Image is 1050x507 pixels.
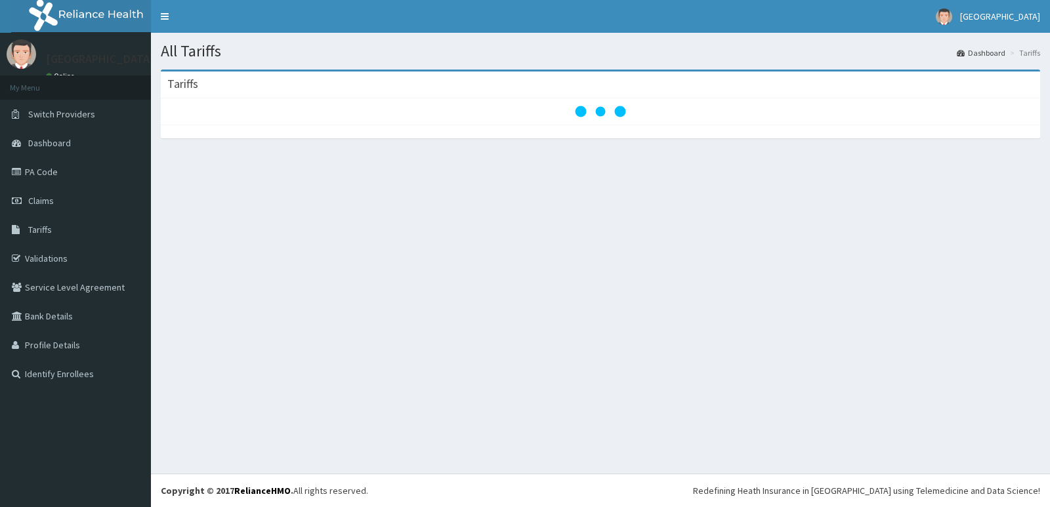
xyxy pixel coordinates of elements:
[1007,47,1040,58] li: Tariffs
[46,53,154,65] p: [GEOGRAPHIC_DATA]
[46,71,77,81] a: Online
[161,485,293,497] strong: Copyright © 2017 .
[234,485,291,497] a: RelianceHMO
[28,137,71,149] span: Dashboard
[28,224,52,235] span: Tariffs
[151,474,1050,507] footer: All rights reserved.
[28,108,95,120] span: Switch Providers
[936,9,952,25] img: User Image
[28,195,54,207] span: Claims
[693,484,1040,497] div: Redefining Heath Insurance in [GEOGRAPHIC_DATA] using Telemedicine and Data Science!
[161,43,1040,60] h1: All Tariffs
[957,47,1005,58] a: Dashboard
[167,78,198,90] h3: Tariffs
[960,10,1040,22] span: [GEOGRAPHIC_DATA]
[7,39,36,69] img: User Image
[574,85,627,138] svg: audio-loading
